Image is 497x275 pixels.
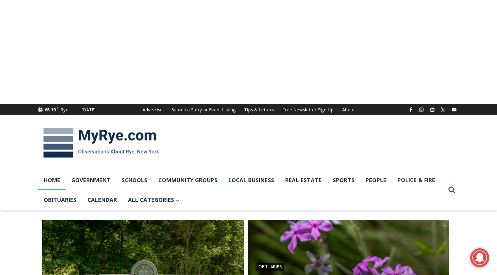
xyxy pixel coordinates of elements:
[45,107,56,113] span: 65.19
[223,170,280,190] a: Local Business
[38,170,445,210] nav: Primary Navigation
[438,105,448,114] a: X
[38,190,82,210] a: Obituaries
[38,170,66,190] a: Home
[167,104,240,115] a: Submit a Story or Event Listing
[338,104,359,115] a: About
[82,190,122,210] a: Calendar
[406,105,415,114] a: Facebook
[449,105,459,114] a: YouTube
[392,170,441,190] a: Police & Fire
[38,122,164,163] img: MyRye.com
[57,105,59,110] span: F
[116,170,153,190] a: Schools
[445,183,459,197] button: View Search Form
[122,190,185,210] a: All Categories
[153,170,223,190] a: Community Groups
[256,263,284,271] a: Obituaries
[360,170,392,190] a: People
[82,106,96,113] div: [DATE]
[428,105,437,114] a: Linkedin
[128,196,180,204] span: All Categories
[417,105,426,114] a: Instagram
[138,104,167,115] a: Advertise
[61,106,69,113] div: Rye
[138,104,359,115] nav: Secondary Navigation
[278,104,338,115] a: Free Newsletter Sign Up
[66,170,116,190] a: Government
[240,104,278,115] a: Tips & Letters
[327,170,360,190] a: Sports
[280,170,327,190] a: Real Estate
